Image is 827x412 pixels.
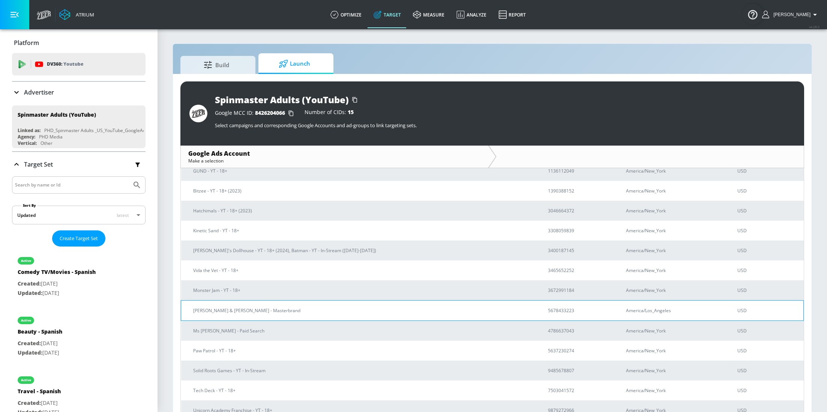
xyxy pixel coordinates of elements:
[117,212,129,218] span: latest
[626,367,719,374] p: America/New_York
[24,160,53,168] p: Target Set
[548,347,608,355] p: 5637230274
[450,1,492,28] a: Analyze
[626,307,719,314] p: America/Los_Angeles
[60,234,98,243] span: Create Target Set
[626,347,719,355] p: America/New_York
[24,88,54,96] p: Advertiser
[737,187,798,195] p: USD
[324,1,368,28] a: optimize
[548,247,608,254] p: 3400187145
[21,259,31,263] div: active
[21,319,31,322] div: active
[762,10,819,19] button: [PERSON_NAME]
[18,140,37,146] div: Vertical:
[63,60,83,68] p: Youtube
[548,266,608,274] p: 3465652252
[193,347,530,355] p: Paw Patrol - YT - 18+
[18,280,41,287] span: Created:
[737,207,798,215] p: USD
[626,327,719,335] p: America/New_York
[18,289,42,296] span: Updated:
[193,167,530,175] p: GUND - YT - 18+
[193,207,530,215] p: Hatchimals - YT - 18+ (2023)
[188,158,480,164] div: Make a selection
[626,266,719,274] p: America/New_York
[215,110,297,117] div: Google MCC ID:
[407,1,450,28] a: measure
[548,327,608,335] p: 4786637043
[626,386,719,394] p: America/New_York
[368,1,407,28] a: Target
[215,93,349,106] div: Spinmaster Adults (YouTube)
[12,309,146,363] div: activeBeauty - SpanishCreated:[DATE]Updated:[DATE]
[266,55,323,73] span: Launch
[12,152,146,177] div: Target Set
[14,39,39,47] p: Platform
[193,227,530,235] p: Kinetic Sand - YT - 18+
[18,279,96,289] p: [DATE]
[18,398,61,408] p: [DATE]
[737,327,798,335] p: USD
[18,348,62,358] p: [DATE]
[255,109,285,116] span: 8426204066
[18,268,96,279] div: Comedy TV/Movies - Spanish
[737,247,798,254] p: USD
[737,307,797,314] p: USD
[12,105,146,148] div: Spinmaster Adults (YouTube)Linked as:PHD_Spinmaster Adults _US_YouTube_GoogleAdsAgency:PHD MediaV...
[12,53,146,75] div: DV360: Youtube
[193,266,530,274] p: Vida the Vet - YT - 18+
[626,167,719,175] p: America/New_York
[626,247,719,254] p: America/New_York
[737,167,798,175] p: USD
[18,340,41,347] span: Created:
[737,286,798,294] p: USD
[18,111,96,118] div: Spinmaster Adults (YouTube)
[52,230,105,247] button: Create Target Set
[548,286,608,294] p: 3672991184
[548,227,608,235] p: 3308059839
[12,250,146,303] div: activeComedy TV/Movies - SpanishCreated:[DATE]Updated:[DATE]
[737,386,798,394] p: USD
[193,367,530,374] p: Solid Roots Games - YT - In-Stream
[44,127,148,134] div: PHD_Spinmaster Adults _US_YouTube_GoogleAds
[12,32,146,53] div: Platform
[18,289,96,298] p: [DATE]
[305,110,354,117] div: Number of CIDs:
[18,134,35,140] div: Agency:
[626,207,719,215] p: America/New_York
[18,328,62,339] div: Beauty - Spanish
[492,1,532,28] a: Report
[73,11,94,18] div: Atrium
[215,122,795,129] p: Select campaigns and corresponding Google Accounts and ad-groups to link targeting sets.
[193,247,530,254] p: [PERSON_NAME]'s Dollhouse - YT - 18+ (2024), Batman - YT - In-Stream ([DATE]-[DATE])
[737,347,798,355] p: USD
[193,386,530,394] p: Tech Deck - YT - 18+
[12,82,146,103] div: Advertiser
[737,227,798,235] p: USD
[809,25,819,29] span: v 4.28.0
[188,56,245,74] span: Build
[39,134,63,140] div: PHD Media
[548,367,608,374] p: 9485678807
[18,388,61,398] div: Travel - Spanish
[548,307,608,314] p: 5678433223
[626,286,719,294] p: America/New_York
[17,212,36,218] div: Updated
[193,307,530,314] p: [PERSON_NAME] & [PERSON_NAME] - Masterbrand
[181,146,488,168] div: Google Ads AccountMake a selection
[21,203,38,208] label: Sort By
[18,399,41,406] span: Created:
[41,140,53,146] div: Other
[47,60,83,68] p: DV360:
[15,180,129,190] input: Search by name or Id
[18,127,41,134] div: Linked as:
[548,187,608,195] p: 1390388152
[737,367,798,374] p: USD
[548,386,608,394] p: 7503041572
[193,286,530,294] p: Monster Jam - YT - 18+
[18,339,62,348] p: [DATE]
[21,378,31,382] div: active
